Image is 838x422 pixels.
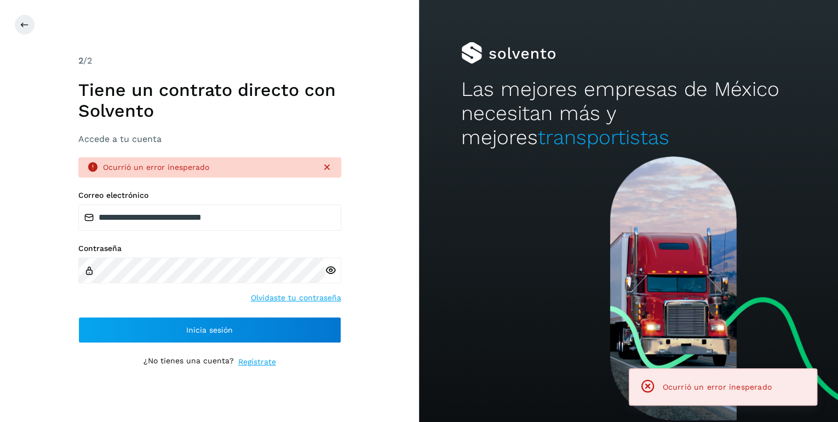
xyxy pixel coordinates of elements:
[461,77,796,150] h2: Las mejores empresas de México necesitan más y mejores
[103,162,313,173] div: Ocurrió un error inesperado
[78,191,341,200] label: Correo electrónico
[78,134,341,144] h3: Accede a tu cuenta
[186,326,233,334] span: Inicia sesión
[78,79,341,122] h1: Tiene un contrato directo con Solvento
[78,244,341,253] label: Contraseña
[78,55,83,66] span: 2
[78,317,341,343] button: Inicia sesión
[538,126,669,149] span: transportistas
[144,356,234,368] p: ¿No tienes una cuenta?
[251,292,341,304] a: Olvidaste tu contraseña
[662,383,771,391] span: Ocurrió un error inesperado
[78,54,341,67] div: /2
[238,356,276,368] a: Regístrate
